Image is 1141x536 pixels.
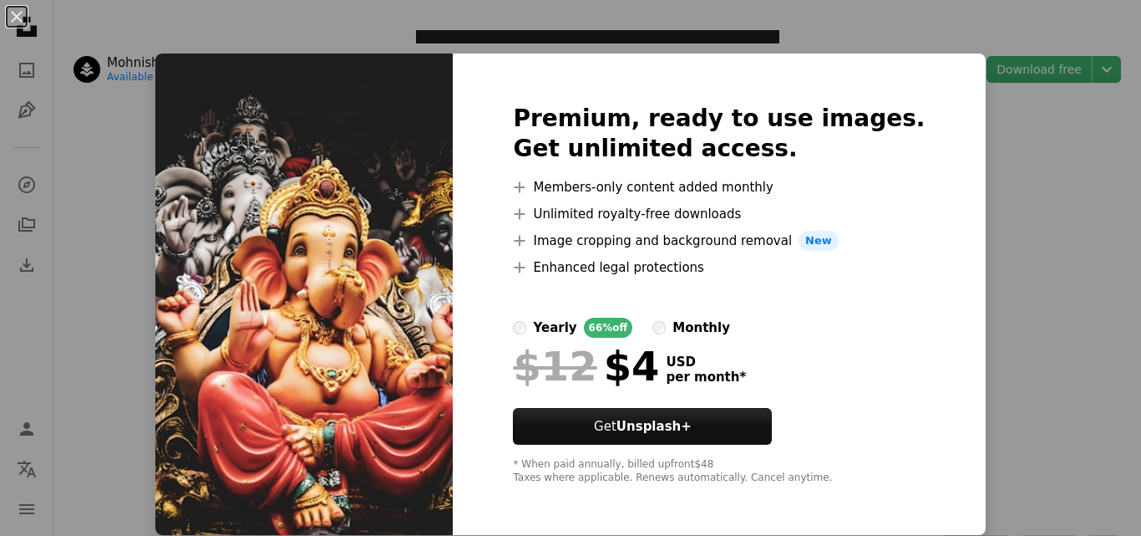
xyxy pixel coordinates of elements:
[513,321,526,334] input: yearly66%off
[666,370,746,385] span: per month *
[513,345,596,388] span: $12
[584,318,633,338] div: 66% off
[616,419,692,434] strong: Unsplash+
[513,204,925,224] li: Unlimited royalty-free downloads
[513,345,659,388] div: $4
[666,355,746,370] span: USD
[155,54,453,535] img: photo-1567591414240-e9c1e59f3e06
[652,321,666,334] input: monthly
[513,177,925,197] li: Members-only content added monthly
[513,458,925,485] div: * When paid annually, billed upfront $48 Taxes where applicable. Renews automatically. Cancel any...
[513,104,925,164] h2: Premium, ready to use images. Get unlimited access.
[672,318,730,338] div: monthly
[513,231,925,251] li: Image cropping and background removal
[799,231,839,251] span: New
[513,258,925,278] li: Enhanced legal protections
[533,318,576,338] div: yearly
[513,408,772,445] button: GetUnsplash+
